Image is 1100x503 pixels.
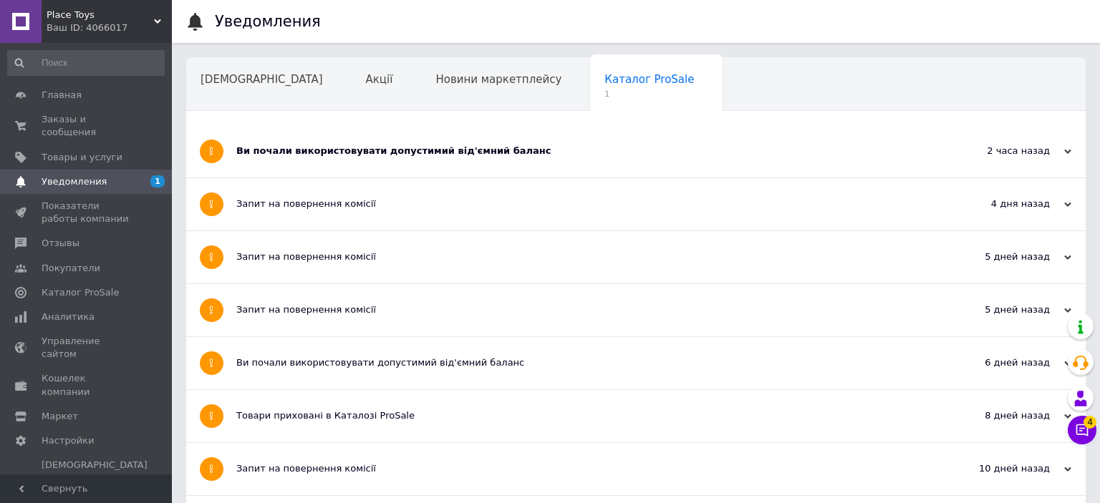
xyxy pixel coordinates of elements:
span: Маркет [42,410,78,423]
span: Новини маркетплейсу [435,73,561,86]
h1: Уведомления [215,13,321,30]
div: 5 дней назад [928,303,1071,316]
div: 6 дней назад [928,356,1071,369]
span: Покупатели [42,262,100,275]
div: 8 дней назад [928,409,1071,422]
div: 5 дней назад [928,250,1071,263]
span: 4 [1084,416,1096,429]
span: Уведомления [42,175,107,188]
span: Заказы и сообщения [42,113,132,139]
span: Управление сайтом [42,335,132,361]
span: Настройки [42,434,94,447]
button: Чат с покупателем4 [1068,416,1096,444]
div: 10 дней назад [928,462,1071,475]
div: Запит на повернення комісії [236,250,928,263]
span: Отзывы [42,237,79,250]
div: Запит на повернення комісії [236,303,928,316]
div: Ваш ID: 4066017 [47,21,172,34]
div: 2 часа назад [928,145,1071,157]
span: 1 [150,175,165,187]
span: Каталог ProSale [604,73,694,86]
div: Товари приховані в Каталозі ProSale [236,409,928,422]
span: 1 [604,89,694,99]
span: Акції [366,73,393,86]
span: Главная [42,89,82,102]
span: Показатели работы компании [42,200,132,225]
span: [DEMOGRAPHIC_DATA] [201,73,323,86]
input: Поиск [7,50,165,76]
span: Товары и услуги [42,151,122,164]
div: Ви почали використовувати допустимий від'ємний баланс [236,356,928,369]
div: Запит на повернення комісії [236,197,928,210]
div: 4 дня назад [928,197,1071,210]
span: Place Toys [47,9,154,21]
span: Каталог ProSale [42,286,119,299]
div: Запит на повернення комісії [236,462,928,475]
div: Ви почали використовувати допустимий від'ємний баланс [236,145,928,157]
span: Кошелек компании [42,372,132,398]
span: Аналитика [42,311,95,323]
